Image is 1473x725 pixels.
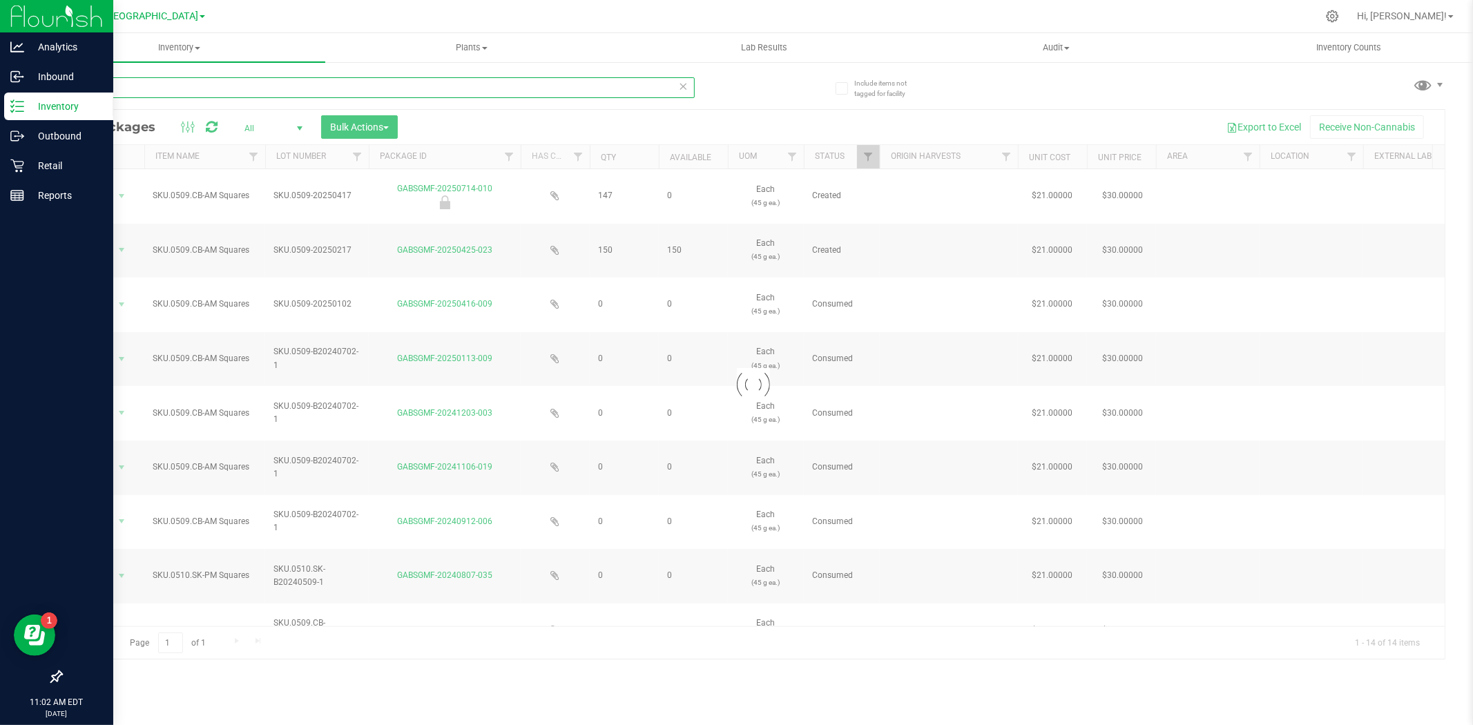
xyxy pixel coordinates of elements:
span: Hi, [PERSON_NAME]! [1357,10,1447,21]
div: Manage settings [1324,10,1341,23]
inline-svg: Outbound [10,129,24,143]
inline-svg: Inventory [10,99,24,113]
iframe: Resource center unread badge [41,612,57,629]
input: Search Package ID, Item Name, SKU, Lot or Part Number... [61,77,695,98]
inline-svg: Analytics [10,40,24,54]
a: Audit [910,33,1202,62]
inline-svg: Retail [10,159,24,173]
span: Audit [911,41,1202,54]
span: Lab Results [722,41,806,54]
p: Retail [24,157,107,174]
p: Inventory [24,98,107,115]
span: GA2 - [GEOGRAPHIC_DATA] [77,10,198,22]
p: 11:02 AM EDT [6,696,107,708]
p: [DATE] [6,708,107,719]
p: Analytics [24,39,107,55]
a: Lab Results [618,33,910,62]
a: Inventory [33,33,325,62]
span: Inventory Counts [1298,41,1400,54]
span: Include items not tagged for facility [854,78,923,99]
p: Outbound [24,128,107,144]
iframe: Resource center [14,615,55,656]
span: Inventory [33,41,325,54]
span: Plants [326,41,617,54]
a: Plants [325,33,617,62]
inline-svg: Inbound [10,70,24,84]
p: Reports [24,187,107,204]
span: Clear [679,77,689,95]
inline-svg: Reports [10,188,24,202]
p: Inbound [24,68,107,85]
